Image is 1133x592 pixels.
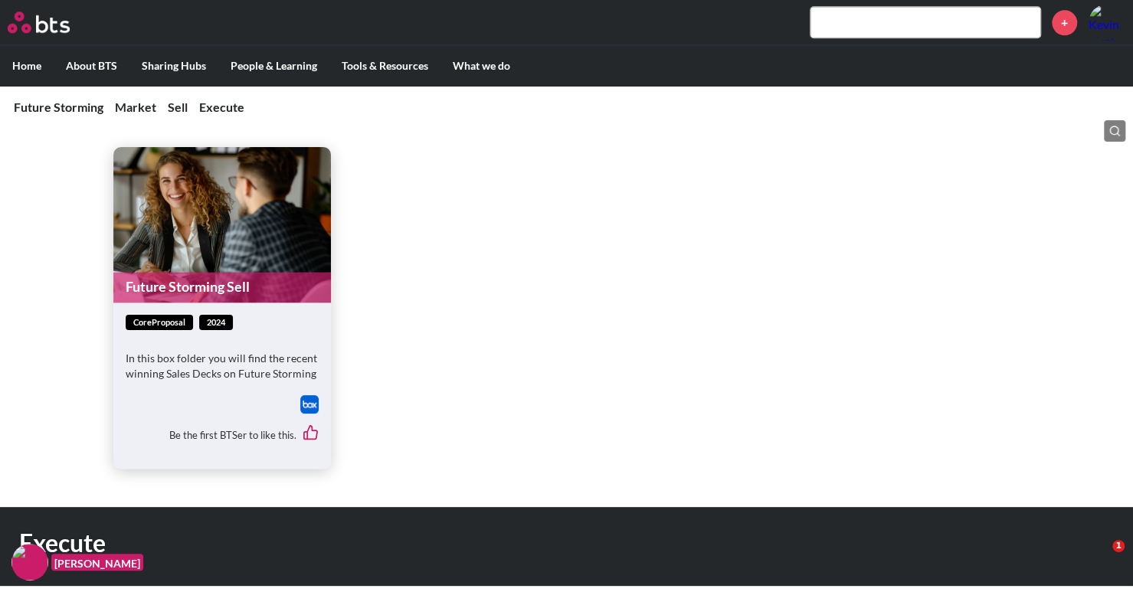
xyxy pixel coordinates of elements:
figcaption: [PERSON_NAME] [51,554,143,571]
a: Market [115,100,156,114]
img: BTS Logo [8,11,70,33]
div: Be the first BTSer to like this. [126,414,319,456]
a: Download file from Box [300,395,319,414]
label: Tools & Resources [329,46,440,86]
label: People & Learning [218,46,329,86]
span: coreProposal [126,315,193,331]
img: Kevin Plastow [1089,4,1125,41]
span: 1 [1112,540,1125,552]
a: Execute [199,100,244,114]
a: Go home [8,11,98,33]
iframe: Intercom live chat [1081,540,1118,577]
a: Profile [1089,4,1125,41]
span: 2024 [199,315,233,331]
img: Box logo [300,395,319,414]
label: What we do [440,46,522,86]
a: Sell [168,100,188,114]
h1: Execute [19,526,785,561]
a: + [1052,10,1077,35]
p: In this box folder you will find the recent winning Sales Decks on Future Storming [126,351,319,381]
label: About BTS [54,46,129,86]
a: Future Storming [14,100,103,114]
label: Sharing Hubs [129,46,218,86]
img: F [11,544,48,581]
a: Future Storming Sell [113,272,331,302]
